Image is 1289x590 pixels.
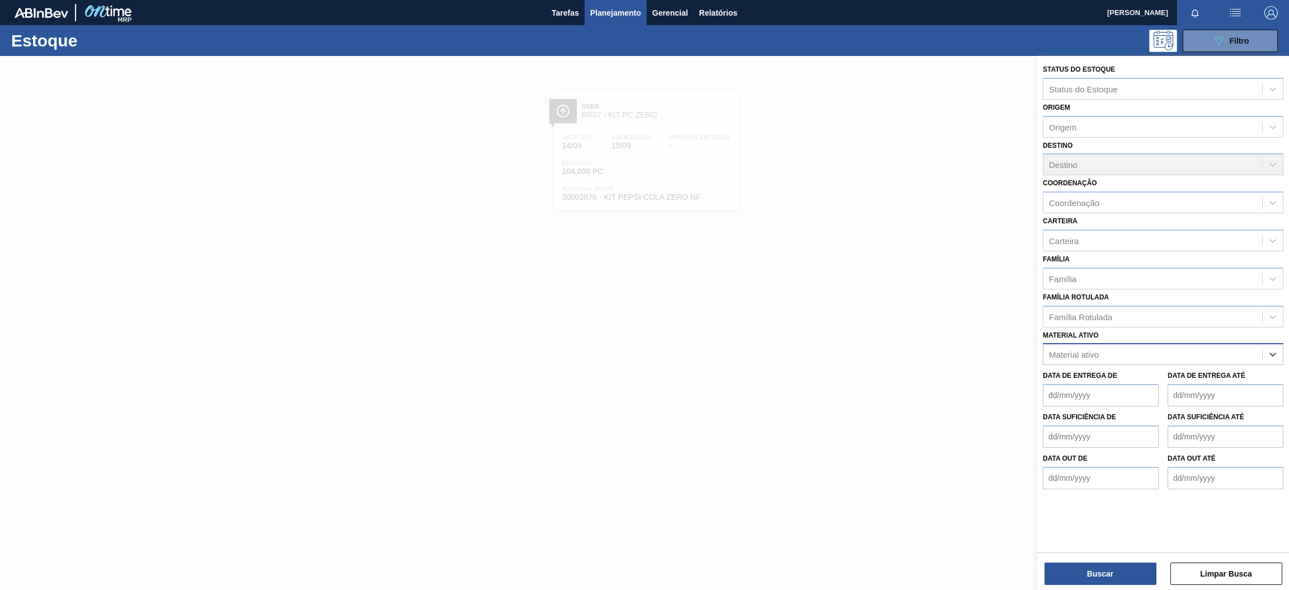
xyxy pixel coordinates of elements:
[1043,255,1070,263] label: Família
[1043,142,1072,149] label: Destino
[1230,36,1249,45] span: Filtro
[1049,274,1076,283] div: Família
[1168,455,1216,462] label: Data out até
[1049,84,1118,93] div: Status do Estoque
[1168,372,1245,380] label: Data de Entrega até
[552,6,579,20] span: Tarefas
[1049,198,1099,208] div: Coordenação
[1043,217,1078,225] label: Carteira
[1229,6,1242,20] img: userActions
[1043,331,1099,339] label: Material ativo
[1149,30,1177,52] div: Pogramando: nenhum usuário selecionado
[1043,293,1109,301] label: Família Rotulada
[1043,467,1159,489] input: dd/mm/yyyy
[1049,236,1079,245] div: Carteira
[1168,413,1244,421] label: Data suficiência até
[1168,425,1283,448] input: dd/mm/yyyy
[1043,372,1117,380] label: Data de Entrega de
[1049,350,1099,359] div: Material ativo
[1043,413,1116,421] label: Data suficiência de
[1168,384,1283,406] input: dd/mm/yyyy
[11,34,183,47] h1: Estoque
[1264,6,1278,20] img: Logout
[652,6,688,20] span: Gerencial
[1177,5,1213,21] button: Notificações
[1043,179,1097,187] label: Coordenação
[15,8,68,18] img: TNhmsLtSVTkK8tSr43FrP2fwEKptu5GPRR3wAAAABJRU5ErkJggg==
[1043,384,1159,406] input: dd/mm/yyyy
[1043,104,1070,111] label: Origem
[1043,455,1088,462] label: Data out de
[1183,30,1278,52] button: Filtro
[1049,312,1112,321] div: Família Rotulada
[1043,65,1115,73] label: Status do Estoque
[1168,467,1283,489] input: dd/mm/yyyy
[1043,425,1159,448] input: dd/mm/yyyy
[699,6,737,20] span: Relatórios
[590,6,641,20] span: Planejamento
[1049,122,1076,132] div: Origem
